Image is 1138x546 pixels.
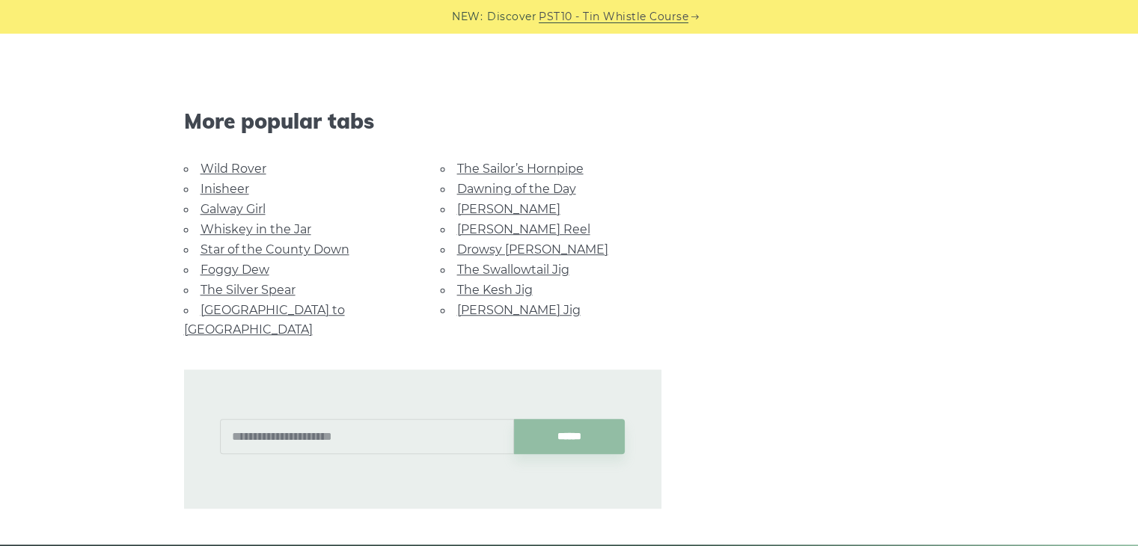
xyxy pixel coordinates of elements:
[457,263,569,277] a: The Swallowtail Jig
[165,88,252,98] div: Keywords by Traffic
[149,87,161,99] img: tab_keywords_by_traffic_grey.svg
[457,283,533,297] a: The Kesh Jig
[40,87,52,99] img: tab_domain_overview_orange.svg
[457,242,608,257] a: Drowsy [PERSON_NAME]
[24,39,36,51] img: website_grey.svg
[184,303,345,337] a: [GEOGRAPHIC_DATA] to [GEOGRAPHIC_DATA]
[201,242,349,257] a: Star of the County Down
[39,39,165,51] div: Domain: [DOMAIN_NAME]
[539,8,688,25] a: PST10 - Tin Whistle Course
[457,162,584,176] a: The Sailor’s Hornpipe
[201,283,296,297] a: The Silver Spear
[24,24,36,36] img: logo_orange.svg
[457,182,576,196] a: Dawning of the Day
[457,202,560,216] a: [PERSON_NAME]
[201,263,269,277] a: Foggy Dew
[201,182,249,196] a: Inisheer
[201,202,266,216] a: Galway Girl
[201,162,266,176] a: Wild Rover
[184,108,661,134] span: More popular tabs
[201,222,311,236] a: Whiskey in the Jar
[457,222,590,236] a: [PERSON_NAME] Reel
[457,303,581,317] a: [PERSON_NAME] Jig
[452,8,483,25] span: NEW:
[42,24,73,36] div: v 4.0.25
[57,88,134,98] div: Domain Overview
[487,8,536,25] span: Discover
